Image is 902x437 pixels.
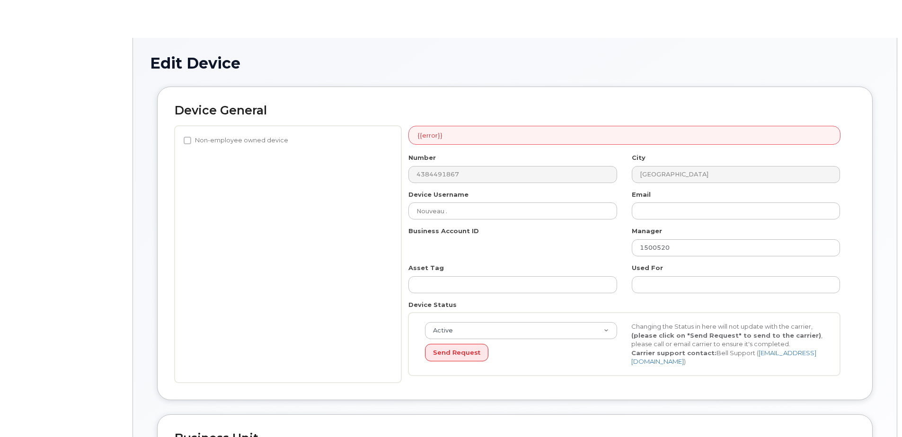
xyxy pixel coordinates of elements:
button: Send Request [425,344,488,361]
strong: Carrier support contact: [631,349,716,357]
label: Business Account ID [408,227,479,236]
label: Device Username [408,190,469,199]
label: Used For [632,263,663,272]
div: {{error}} [408,126,840,145]
strong: (please click on "Send Request" to send to the carrier) [631,332,821,339]
label: City [632,153,646,162]
label: Number [408,153,436,162]
div: Changing the Status in here will not update with the carrier, , please call or email carrier to e... [624,322,831,366]
input: Select manager [632,239,840,256]
h1: Edit Device [150,55,880,71]
label: Asset Tag [408,263,444,272]
label: Device Status [408,300,457,309]
label: Email [632,190,651,199]
input: Non-employee owned device [184,137,191,144]
a: [EMAIL_ADDRESS][DOMAIN_NAME] [631,349,816,366]
label: Manager [632,227,662,236]
label: Non-employee owned device [184,135,288,146]
h2: Device General [175,104,855,117]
